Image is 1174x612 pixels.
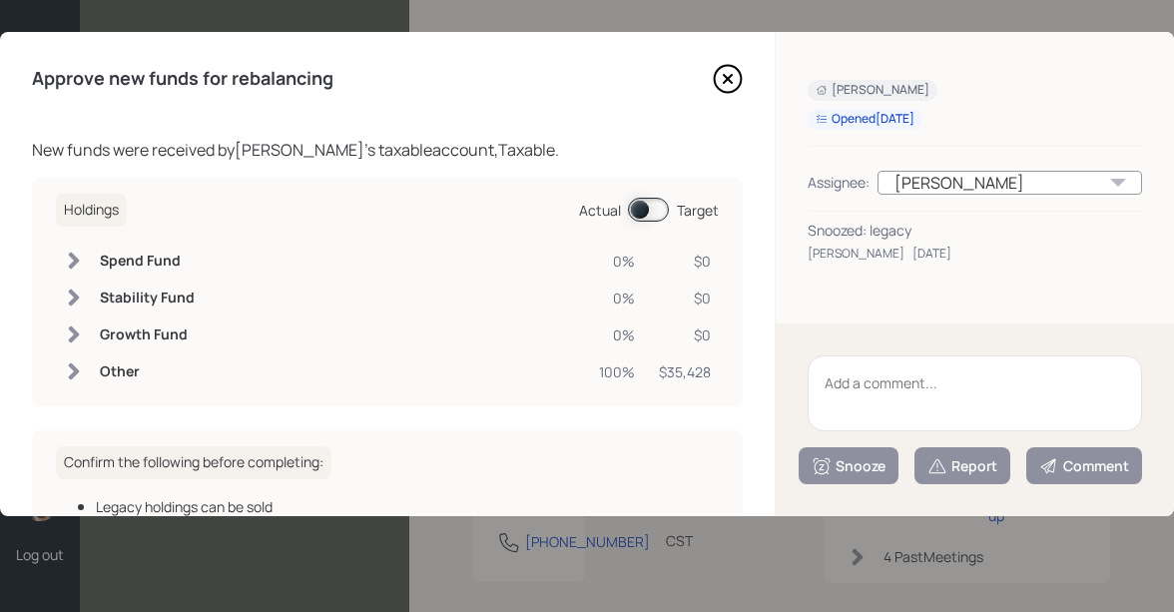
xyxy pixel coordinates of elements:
[100,326,195,343] h6: Growth Fund
[32,68,333,90] h4: Approve new funds for rebalancing
[100,253,195,270] h6: Spend Fund
[914,447,1010,484] button: Report
[1039,456,1129,476] div: Comment
[677,200,719,221] div: Target
[599,288,635,308] div: 0%
[878,171,1142,195] div: [PERSON_NAME]
[1026,447,1142,484] button: Comment
[812,456,885,476] div: Snooze
[599,361,635,382] div: 100%
[808,172,870,193] div: Assignee:
[659,361,711,382] div: $35,428
[799,447,898,484] button: Snooze
[659,324,711,345] div: $0
[816,82,929,99] div: [PERSON_NAME]
[579,200,621,221] div: Actual
[32,138,743,162] div: New funds were received by [PERSON_NAME] 's taxable account, Taxable .
[100,363,195,380] h6: Other
[56,194,127,227] h6: Holdings
[599,251,635,272] div: 0%
[927,456,997,476] div: Report
[659,251,711,272] div: $0
[100,290,195,306] h6: Stability Fund
[808,220,1142,241] div: Snoozed: legacy
[659,288,711,308] div: $0
[816,111,914,128] div: Opened [DATE]
[808,245,904,263] div: [PERSON_NAME]
[96,496,719,517] div: Legacy holdings can be sold
[912,245,951,263] div: [DATE]
[56,446,331,479] h6: Confirm the following before completing:
[599,324,635,345] div: 0%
